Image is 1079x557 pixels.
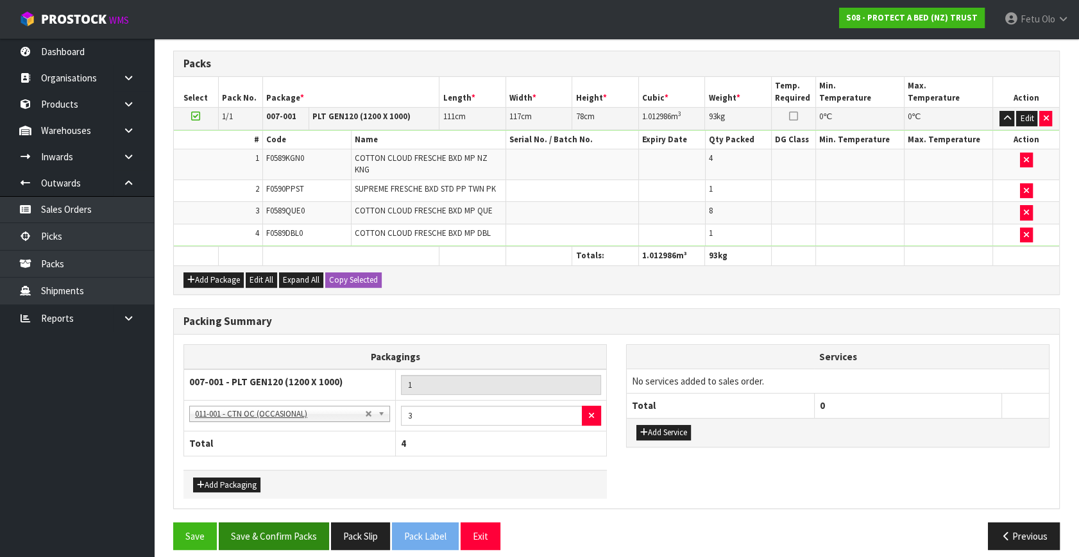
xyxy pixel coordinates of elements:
span: 1.012986 [642,111,671,122]
button: Expand All [279,272,323,288]
td: cm [439,108,506,130]
span: 2 [255,183,259,194]
th: Length [439,77,506,107]
button: Pack Slip [331,522,390,550]
th: Total [184,431,396,456]
th: Totals: [572,247,639,265]
th: Max. Temperature [905,131,993,149]
button: Edit All [246,272,277,288]
th: Action [992,77,1059,107]
strong: S08 - PROTECT A BED (NZ) TRUST [846,12,978,23]
span: 8 [709,205,713,216]
th: Pack No. [218,77,262,107]
span: COTTON CLOUD FRESCHE BXD MP DBL [355,228,491,238]
span: 4 [709,153,713,163]
td: kg [705,108,772,130]
button: Exit [461,522,500,550]
th: Code [262,131,351,149]
span: F0589DBL0 [266,228,303,238]
th: Min. Temperature [815,77,904,107]
span: 117 [509,111,521,122]
a: S08 - PROTECT A BED (NZ) TRUST [839,8,985,28]
small: WMS [109,14,129,26]
span: 0 [819,111,823,122]
span: 78 [575,111,583,122]
button: Add Package [183,272,244,288]
span: Fetu [1021,13,1040,25]
button: Pack Label [392,522,459,550]
span: Olo [1042,13,1055,25]
th: Serial No. / Batch No. [506,131,639,149]
th: # [174,131,262,149]
span: ProStock [41,11,106,28]
span: 0 [820,399,825,412]
span: F0589KGN0 [266,153,304,163]
span: 4 [255,228,259,238]
span: COTTON CLOUD FRESCHE BXD MP NZ KNG [355,153,488,175]
span: 4 [401,437,406,449]
th: Services [627,345,1049,369]
span: F0590PPST [266,183,304,194]
th: Width [506,77,572,107]
th: Max. Temperature [904,77,992,107]
button: Edit [1016,111,1037,126]
span: COTTON CLOUD FRESCHE BXD MP QUE [355,205,493,216]
th: Temp. Required [771,77,815,107]
th: DG Class [772,131,816,149]
th: Qty Packed [705,131,772,149]
span: SUPREME FRESCHE BXD STD PP TWN PK [355,183,496,194]
span: F0589QUE0 [266,205,305,216]
td: m [638,108,705,130]
td: cm [506,108,572,130]
td: No services added to sales order. [627,369,1049,393]
th: Action [993,131,1060,149]
th: m³ [638,247,705,265]
th: Min. Temperature [816,131,905,149]
span: 1/1 [222,111,233,122]
th: Total [627,394,814,418]
span: 1 [709,183,713,194]
th: Cubic [638,77,705,107]
span: 1 [709,228,713,238]
strong: PLT GEN120 (1200 X 1000) [312,111,411,122]
h3: Packing Summary [183,315,1049,328]
strong: 007-001 - PLT GEN120 (1200 X 1000) [189,376,343,388]
span: Expand All [283,274,319,285]
th: Name [351,131,506,149]
button: Save [173,522,217,550]
th: Expiry Date [639,131,706,149]
td: ℃ [904,108,992,130]
span: 111 [443,111,454,122]
h3: Packs [183,58,1049,70]
span: 0 [908,111,912,122]
td: ℃ [815,108,904,130]
span: 1.012986 [642,250,676,261]
td: cm [572,108,639,130]
th: Select [174,77,218,107]
th: Packagings [184,344,607,369]
button: Copy Selected [325,272,382,288]
th: Package [262,77,439,107]
span: 1 [255,153,259,163]
img: cube-alt.png [19,11,35,27]
span: 3 [255,205,259,216]
span: 93 [708,111,716,122]
button: Save & Confirm Packs [219,522,329,550]
button: Add Packaging [193,478,260,493]
sup: 3 [678,110,681,118]
button: Add Service [636,425,691,440]
button: Previous [988,522,1060,550]
th: Weight [705,77,772,107]
span: 011-001 - CTN OC (OCCASIONAL) [195,406,365,422]
th: kg [705,247,772,265]
strong: 007-001 [266,111,296,122]
th: Height [572,77,639,107]
span: 93 [708,250,717,261]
